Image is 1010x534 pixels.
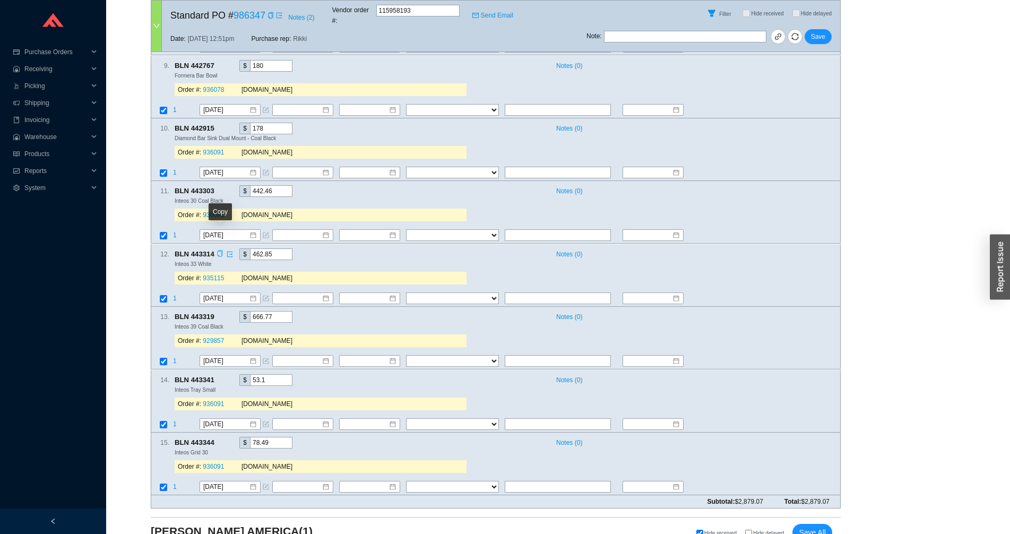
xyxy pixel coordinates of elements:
span: 1 [173,358,177,365]
div: Copy [217,437,223,449]
div: 9 . [151,61,169,71]
button: Notes (0) [551,185,583,193]
span: Rikki [293,33,307,44]
span: Warehouse [24,128,88,145]
span: copy [217,250,223,257]
span: Purchase rep: [252,33,291,44]
div: $ [239,123,250,134]
span: Hide delayed [801,11,832,16]
span: filter [704,9,720,18]
span: credit-card [13,49,20,55]
span: Order #: [178,274,201,282]
span: [DATE] 12:51pm [188,33,235,44]
span: Filter [719,11,731,17]
span: setting [13,185,20,191]
a: export [223,249,233,260]
span: Shipping [24,94,88,111]
span: Total: [784,496,830,507]
span: Diamond Bar Sink Dual Mount - Coal Black [175,135,276,141]
span: BLN 443303 [175,185,223,197]
div: 11 . [151,186,169,196]
span: form [263,169,269,176]
span: form [263,358,269,365]
span: $2,879.07 [801,498,830,505]
span: 1 [173,232,177,239]
span: Notes ( 0 ) [556,375,582,385]
a: 936091 [203,149,224,156]
span: BLN 442915 [175,123,223,134]
span: Note : [586,31,602,42]
span: Formera Bar Bowl [175,73,218,79]
div: Copy [217,185,223,197]
a: 936078 [203,86,224,93]
span: form [263,421,269,427]
button: Notes (0) [551,311,583,318]
span: [DOMAIN_NAME] [241,86,292,93]
span: form [263,107,269,113]
span: 1 [173,169,177,176]
span: BLN 443341 [175,374,223,386]
div: 10 . [151,123,169,134]
button: Notes (2) [288,12,315,19]
div: 12 . [151,249,169,260]
input: 9/23/2025 [203,105,249,115]
span: link [774,33,782,42]
input: 9/2/2025 [203,167,249,178]
input: 9/2/2025 [203,419,249,429]
span: Inteos 30 Coal Black [175,198,223,204]
div: 13 . [151,312,169,322]
span: Notes ( 0 ) [556,249,582,260]
span: [DOMAIN_NAME] [241,149,292,156]
span: $2,879.07 [735,498,763,505]
button: sync [788,29,802,44]
span: copy [267,12,274,19]
button: Notes (0) [551,60,583,67]
div: $ [239,437,250,449]
button: Notes (0) [551,437,583,444]
span: form [263,484,269,490]
input: 9/2/2025 [203,230,249,241]
span: left [50,518,56,524]
a: 986347 [234,10,265,21]
span: Order #: [178,212,201,219]
span: Notes ( 0 ) [556,186,582,196]
span: book [13,117,20,123]
span: [DOMAIN_NAME] [241,463,292,470]
span: BLN 443344 [175,437,223,449]
span: Receiving [24,61,88,77]
button: Notes (0) [551,374,583,382]
div: Copy [267,10,274,21]
div: $ [239,60,250,72]
span: Products [24,145,88,162]
div: Copy [217,248,223,260]
span: Notes ( 0 ) [556,123,582,134]
span: Notes ( 0 ) [556,437,582,448]
span: Order #: [178,86,201,93]
span: read [13,151,20,157]
span: down [153,22,160,30]
span: Subtotal: [707,496,763,507]
input: 9/2/2025 [203,481,249,492]
span: [DOMAIN_NAME] [241,400,292,408]
span: form [263,295,269,302]
div: Copy [217,60,223,72]
span: export [227,251,233,257]
span: export [276,12,282,19]
span: [DOMAIN_NAME] [241,338,292,345]
input: Hide delayed [792,10,800,17]
a: 936091 [203,400,224,408]
div: Copy [209,203,232,220]
a: export [276,10,282,21]
a: 929857 [203,338,224,345]
span: Reports [24,162,88,179]
span: Order #: [178,338,201,345]
span: Purchase Orders [24,44,88,61]
span: Order #: [178,463,201,470]
span: sync [788,33,802,40]
span: Hide received [751,11,783,16]
div: Copy [217,123,223,134]
div: 15 . [151,437,169,448]
span: BLN 443319 [175,311,223,323]
span: Picking [24,77,88,94]
span: mail [472,12,479,19]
